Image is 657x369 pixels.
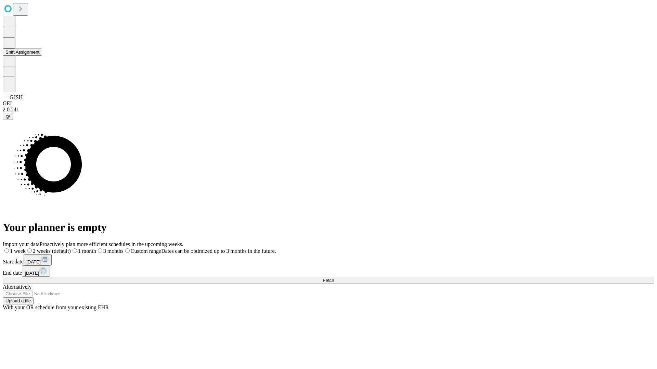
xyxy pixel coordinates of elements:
[323,278,334,283] span: Fetch
[3,277,654,284] button: Fetch
[4,248,9,253] input: 1 week
[22,265,50,277] button: [DATE]
[3,284,31,290] span: Alternatively
[25,271,39,276] span: [DATE]
[10,94,23,100] span: GJSH
[3,221,654,234] h1: Your planner is empty
[3,100,654,107] div: GEI
[3,304,109,310] span: With your OR schedule from your existing EHR
[3,265,654,277] div: End date
[73,248,77,253] input: 1 month
[24,254,52,265] button: [DATE]
[3,49,42,56] button: Shift Assignment
[33,248,71,254] span: 2 weeks (default)
[98,248,102,253] input: 3 months
[3,113,13,120] button: @
[10,248,26,254] span: 1 week
[3,297,34,304] button: Upload a file
[27,248,32,253] input: 2 weeks (default)
[26,259,41,264] span: [DATE]
[131,248,161,254] span: Custom range
[103,248,124,254] span: 3 months
[3,241,40,247] span: Import your data
[78,248,96,254] span: 1 month
[3,254,654,265] div: Start date
[40,241,183,247] span: Proactively plan more efficient schedules in the upcoming weeks.
[5,114,10,119] span: @
[161,248,276,254] span: Dates can be optimized up to 3 months in the future.
[3,107,654,113] div: 2.0.241
[125,248,130,253] input: Custom rangeDates can be optimized up to 3 months in the future.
